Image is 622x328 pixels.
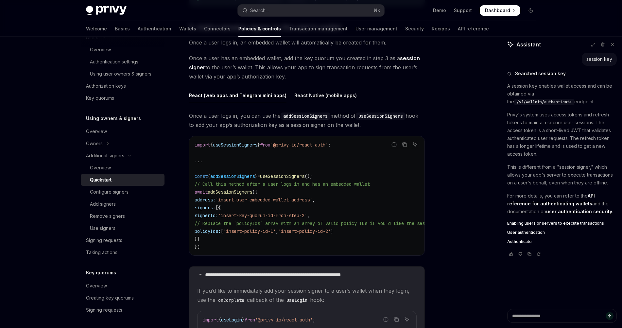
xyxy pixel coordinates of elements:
a: Taking actions [81,247,164,258]
p: A session key enables wallet access and can be obtained via the endpoint. [507,82,617,106]
span: Dashboard [485,7,510,14]
a: Creating key quorums [81,292,164,304]
h5: Key quorums [86,269,116,277]
a: Authentication settings [81,56,164,68]
div: Owners [86,140,103,147]
span: useSessionSigners [213,142,257,148]
a: Overview [81,162,164,174]
code: onComplete [216,297,247,304]
div: Signing requests [86,306,122,314]
p: Privy's system uses access tokens and refresh tokens to maintain secure user sessions. The access... [507,111,617,158]
span: addSessionSigners [208,189,252,195]
a: Signing requests [81,304,164,316]
span: 'insert-user-embedded-wallet-address' [216,197,312,203]
span: ⌘ K [373,8,380,13]
div: Overview [86,128,107,135]
span: ] [331,228,333,234]
button: Copy chat response [526,251,533,257]
a: Use signers [81,222,164,234]
a: Overview [81,44,164,56]
span: Authenticate [507,239,532,244]
div: Creating key quorums [86,294,134,302]
span: await [195,189,208,195]
div: Signing requests [86,236,122,244]
span: [ [221,228,223,234]
code: useLogin [284,297,310,304]
a: Welcome [86,21,107,37]
div: Additional signers [86,152,124,160]
div: Taking actions [86,249,117,256]
a: Support [454,7,472,14]
a: API reference for authenticating wallets [507,193,595,207]
button: Reload last chat [535,251,543,257]
span: }) [195,244,200,250]
button: Open search [238,5,384,16]
button: Copy the contents from the code block [400,140,409,149]
a: Add signers [81,198,164,210]
div: Search... [250,7,268,14]
div: Key quorums [86,94,114,102]
a: Enabling users or servers to execute transactions [507,221,617,226]
span: '@privy-io/react-auth' [270,142,328,148]
span: policyIds: [195,228,221,234]
div: Use signers [90,224,115,232]
span: Searched session key [515,70,566,77]
a: Security [405,21,424,37]
code: useSessionSigners [356,112,406,120]
a: Authentication [138,21,171,37]
div: Authorization keys [86,82,126,90]
span: import [195,142,210,148]
a: Signing requests [81,234,164,246]
a: addSessionSigners [281,112,330,119]
span: Once a user logs in, you can use the method of hook to add your app’s authorization key as a sess... [189,111,425,129]
div: React (web apps and Telegram mini apps) [189,88,286,103]
div: Authentication settings [90,58,138,66]
span: 'insert-key-quorum-id-from-step-2' [218,213,307,218]
a: Transaction management [289,21,348,37]
button: Toggle dark mode [526,5,536,16]
a: Basics [115,21,130,37]
a: Policies & controls [238,21,281,37]
div: Remove signers [90,212,125,220]
span: Enabling users or servers to execute transactions [507,221,604,226]
span: Assistant [516,41,541,48]
div: React Native (mobile apps) [294,88,357,103]
a: API reference [458,21,489,37]
span: } [255,173,257,179]
span: /v1/wallets/authenticate [517,99,572,105]
button: Vote that response was good [507,251,515,257]
span: (); [304,173,312,179]
span: ({ [252,189,257,195]
div: Overview [90,164,111,172]
button: Toggle Owners section [81,138,164,149]
div: Overview [86,282,107,290]
span: 'insert-policy-id-2' [278,228,331,234]
span: }] [195,236,200,242]
button: Ask AI [411,140,419,149]
a: Wallets [179,21,196,37]
h5: Using owners & signers [86,114,141,122]
a: User authentication [507,230,617,235]
a: Using user owners & signers [81,68,164,80]
span: User authentication [507,230,545,235]
span: useSessionSigners [260,173,304,179]
a: Configure signers [81,186,164,198]
span: ; [328,142,331,148]
button: Send message [606,312,613,320]
a: Authorization keys [81,80,164,92]
a: Recipes [432,21,450,37]
span: signers: [195,205,216,211]
div: Overview [90,46,111,54]
div: Quickstart [90,176,112,184]
span: , [276,228,278,234]
a: Demo [433,7,446,14]
a: Key quorums [81,92,164,104]
a: Overview [81,280,164,292]
div: Using user owners & signers [90,70,151,78]
span: Once a user logs in, an embedded wallet will automatically be created for them. [189,38,425,47]
span: { [208,173,210,179]
span: 'insert-policy-id-1' [223,228,276,234]
a: Connectors [204,21,231,37]
span: from [260,142,270,148]
textarea: Ask a question... [507,309,617,323]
